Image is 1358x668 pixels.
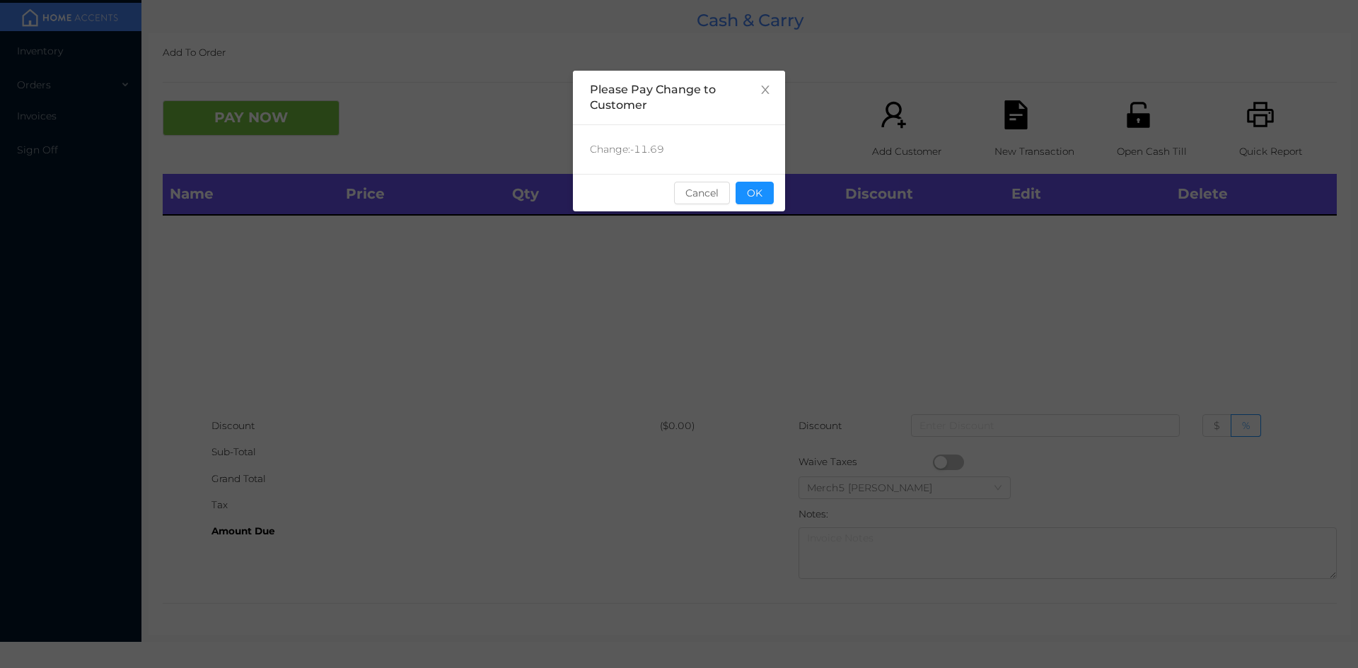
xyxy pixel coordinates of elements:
div: Change: -11.69 [573,125,785,174]
button: Close [745,71,785,110]
button: Cancel [674,182,730,204]
div: Please Pay Change to Customer [590,82,768,113]
i: icon: close [760,84,771,95]
button: OK [736,182,774,204]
